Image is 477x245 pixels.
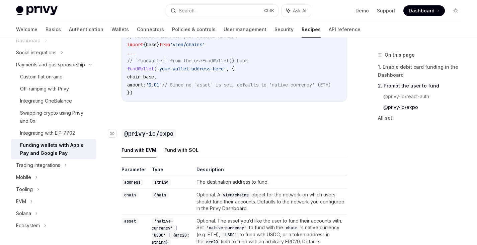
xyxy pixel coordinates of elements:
[127,42,143,48] span: import
[111,21,129,38] a: Wallets
[146,82,162,88] span: '0.01'
[302,21,321,38] a: Recipes
[11,83,96,95] a: Off-ramping with Privy
[166,5,278,17] button: Search...CtrlK
[122,192,139,198] code: chain
[403,5,445,16] a: Dashboard
[220,192,251,197] a: viem/chains
[16,222,40,230] div: Ecosystem
[450,5,461,16] button: Toggle dark mode
[16,209,31,218] div: Solana
[16,185,33,193] div: Tooling
[16,6,58,15] img: light logo
[385,51,415,59] span: On this page
[16,21,37,38] a: Welcome
[16,61,85,69] div: Payments and gas sponsorship
[274,21,294,38] a: Security
[122,142,156,158] button: Fund with EVM
[283,225,300,231] code: chain
[204,225,249,231] code: 'native-currency'
[409,7,434,14] span: Dashboard
[264,8,274,13] span: Ctrl K
[157,42,159,48] span: }
[127,66,154,72] span: fundWallet
[16,49,57,57] div: Social integrations
[194,188,347,215] td: Optional. A object for the network on which users should fund their accounts. Defaults to the net...
[226,66,234,72] span: , {
[224,21,266,38] a: User management
[194,176,347,188] td: The destination address to fund.
[154,66,157,72] span: (
[20,141,92,157] div: Funding wallets with Apple Pay and Google Pay
[127,50,135,56] span: ...
[355,7,369,14] a: Demo
[170,42,205,48] span: 'viem/chains'
[329,21,361,38] a: API reference
[16,161,60,169] div: Trading integrations
[20,73,63,81] div: Custom fiat onramp
[162,82,331,88] span: // Since no `asset` is set, defaults to 'native-currency' (ETH)
[172,21,216,38] a: Policies & controls
[377,7,395,14] a: Support
[378,113,466,123] a: All set!
[220,232,240,238] code: 'USDC'
[127,58,248,64] span: // `fundWallet` from the useFundWallet() hook
[194,166,347,176] th: Description
[383,102,466,113] a: @privy-io/expo
[122,166,149,176] th: Parameter
[127,74,143,80] span: chain:
[127,90,133,96] span: })
[152,192,169,198] code: Chain
[137,21,164,38] a: Connectors
[122,218,139,225] code: asset
[152,192,169,197] a: Chain
[179,7,197,15] div: Search...
[146,42,157,48] span: base
[154,74,157,80] span: ,
[127,34,237,40] span: // Replace this with your desired network
[69,21,103,38] a: Authentication
[378,62,466,80] a: 1. Enable debit card funding in the Dashboard
[143,42,146,48] span: {
[11,139,96,159] a: Funding wallets with Apple Pay and Google Pay
[293,7,306,14] span: Ask AI
[152,179,171,186] code: string
[159,42,170,48] span: from
[378,80,466,91] a: 2. Prompt the user to fund
[108,129,122,138] a: Navigate to header
[122,179,143,186] code: address
[20,85,69,93] div: Off-ramping with Privy
[220,192,251,198] code: viem/chains
[157,66,226,72] span: 'your-wallet-address-here'
[11,95,96,107] a: Integrating OneBalance
[20,129,75,137] div: Integrating with EIP-7702
[11,127,96,139] a: Integrating with EIP-7702
[383,91,466,102] a: @privy-io/react-auth
[11,71,96,83] a: Custom fiat onramp
[127,82,146,88] span: amount:
[16,173,31,181] div: Mobile
[149,166,194,176] th: Type
[46,21,61,38] a: Basics
[282,5,311,17] button: Ask AI
[122,129,176,138] code: @privy-io/expo
[20,97,72,105] div: Integrating OneBalance
[143,74,154,80] span: base
[11,107,96,127] a: Swapping crypto using Privy and 0x
[16,197,26,205] div: EVM
[164,142,198,158] button: Fund with SOL
[20,109,92,125] div: Swapping crypto using Privy and 0x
